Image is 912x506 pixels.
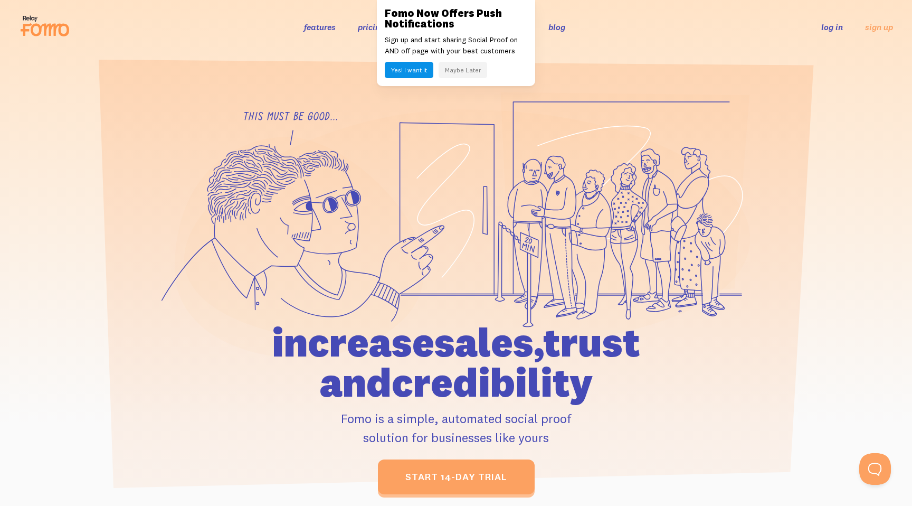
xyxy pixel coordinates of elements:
button: Maybe Later [439,62,487,78]
h1: increase sales, trust and credibility [212,322,700,402]
button: Yes! I want it [385,62,433,78]
p: Sign up and start sharing Social Proof on AND off page with your best customers [385,34,527,57]
a: sign up [865,22,893,33]
a: start 14-day trial [378,460,535,494]
a: blog [548,22,565,32]
a: pricing [358,22,385,32]
iframe: Help Scout Beacon - Open [859,453,891,485]
p: Fomo is a simple, automated social proof solution for businesses like yours [212,409,700,447]
h3: Fomo Now Offers Push Notifications [385,8,527,29]
a: log in [821,22,843,32]
a: features [304,22,336,32]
